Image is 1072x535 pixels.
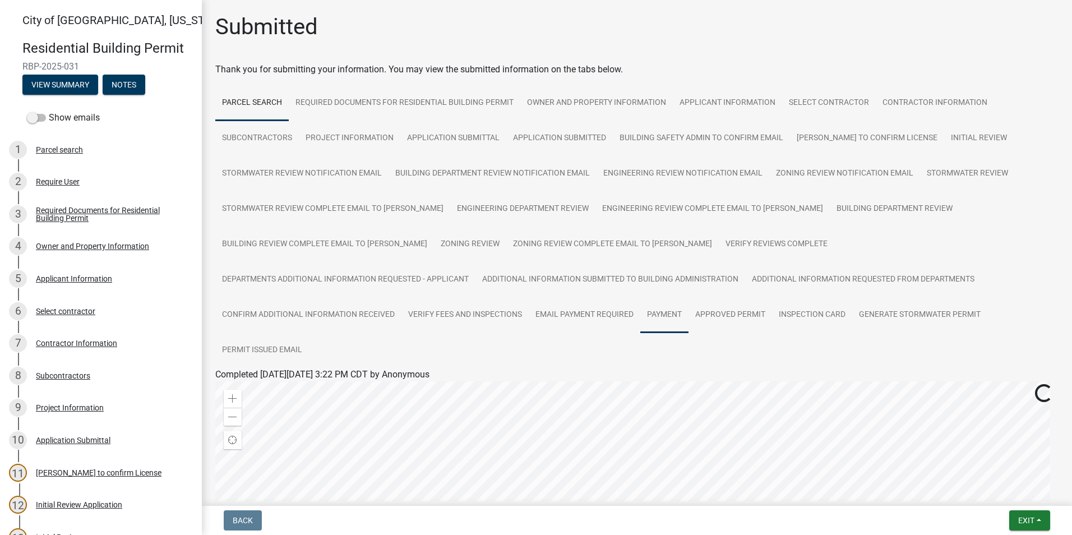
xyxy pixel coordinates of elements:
[215,85,289,121] a: Parcel search
[597,156,769,192] a: Engineering Review Notification Email
[36,242,149,250] div: Owner and Property Information
[719,227,834,262] a: Verify Reviews Complete
[36,339,117,347] div: Contractor Information
[506,121,613,156] a: Application Submitted
[36,307,95,315] div: Select contractor
[520,85,673,121] a: Owner and Property Information
[529,297,640,333] a: Email Payment Required
[673,85,782,121] a: Applicant Information
[224,390,242,408] div: Zoom in
[22,13,227,27] span: City of [GEOGRAPHIC_DATA], [US_STATE]
[233,516,253,525] span: Back
[36,469,161,477] div: [PERSON_NAME] to confirm License
[689,297,772,333] a: Approved Permit
[790,121,944,156] a: [PERSON_NAME] to confirm License
[9,173,27,191] div: 2
[36,146,83,154] div: Parcel search
[389,156,597,192] a: Building Department Review Notification Email
[215,13,318,40] h1: Submitted
[215,297,401,333] a: Confirm Additional Information Received
[745,262,981,298] a: Additional information requested from departments
[22,75,98,95] button: View Summary
[215,191,450,227] a: Stormwater Review Complete Email to [PERSON_NAME]
[920,156,1015,192] a: Stormwater Review
[299,121,400,156] a: Project Information
[36,178,80,186] div: Require User
[9,367,27,385] div: 8
[852,297,987,333] a: Generate Stormwater Permit
[36,372,90,380] div: Subcontractors
[22,61,179,72] span: RBP-2025-031
[782,85,876,121] a: Select contractor
[36,501,122,509] div: Initial Review Application
[830,191,959,227] a: Building Department Review
[450,191,595,227] a: Engineering Department Review
[36,436,110,444] div: Application Submittal
[772,297,852,333] a: Inspection Card
[36,206,184,222] div: Required Documents for Residential Building Permit
[9,141,27,159] div: 1
[9,270,27,288] div: 5
[36,404,104,412] div: Project Information
[1009,510,1050,531] button: Exit
[27,111,100,124] label: Show emails
[215,63,1059,76] div: Thank you for submitting your information. You may view the submitted information on the tabs below.
[22,81,98,90] wm-modal-confirm: Summary
[22,40,193,57] h4: Residential Building Permit
[215,156,389,192] a: Stormwater Review Notification Email
[944,121,1014,156] a: Initial Review
[36,275,112,283] div: Applicant Information
[506,227,719,262] a: Zoning Review Complete Email to [PERSON_NAME]
[640,297,689,333] a: Payment
[215,262,475,298] a: Departments Additional Information Requested - Applicant
[434,227,506,262] a: Zoning Review
[9,399,27,417] div: 9
[215,333,309,368] a: Permit Issued Email
[400,121,506,156] a: Application Submittal
[215,369,429,380] span: Completed [DATE][DATE] 3:22 PM CDT by Anonymous
[9,302,27,320] div: 6
[1018,516,1034,525] span: Exit
[224,431,242,449] div: Find my location
[9,205,27,223] div: 3
[769,156,920,192] a: Zoning Review Notification Email
[595,191,830,227] a: Engineering Review Complete Email to [PERSON_NAME]
[289,85,520,121] a: Required Documents for Residential Building Permit
[9,496,27,514] div: 12
[475,262,745,298] a: Additional Information submitted to Building Administration
[224,510,262,531] button: Back
[215,227,434,262] a: Building Review Complete Email to [PERSON_NAME]
[613,121,790,156] a: Building Safety Admin to Confirm Email
[9,431,27,449] div: 10
[401,297,529,333] a: Verify Fees and Inspections
[215,121,299,156] a: Subcontractors
[876,85,994,121] a: Contractor Information
[224,408,242,426] div: Zoom out
[9,334,27,352] div: 7
[9,237,27,255] div: 4
[9,464,27,482] div: 11
[103,75,145,95] button: Notes
[103,81,145,90] wm-modal-confirm: Notes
